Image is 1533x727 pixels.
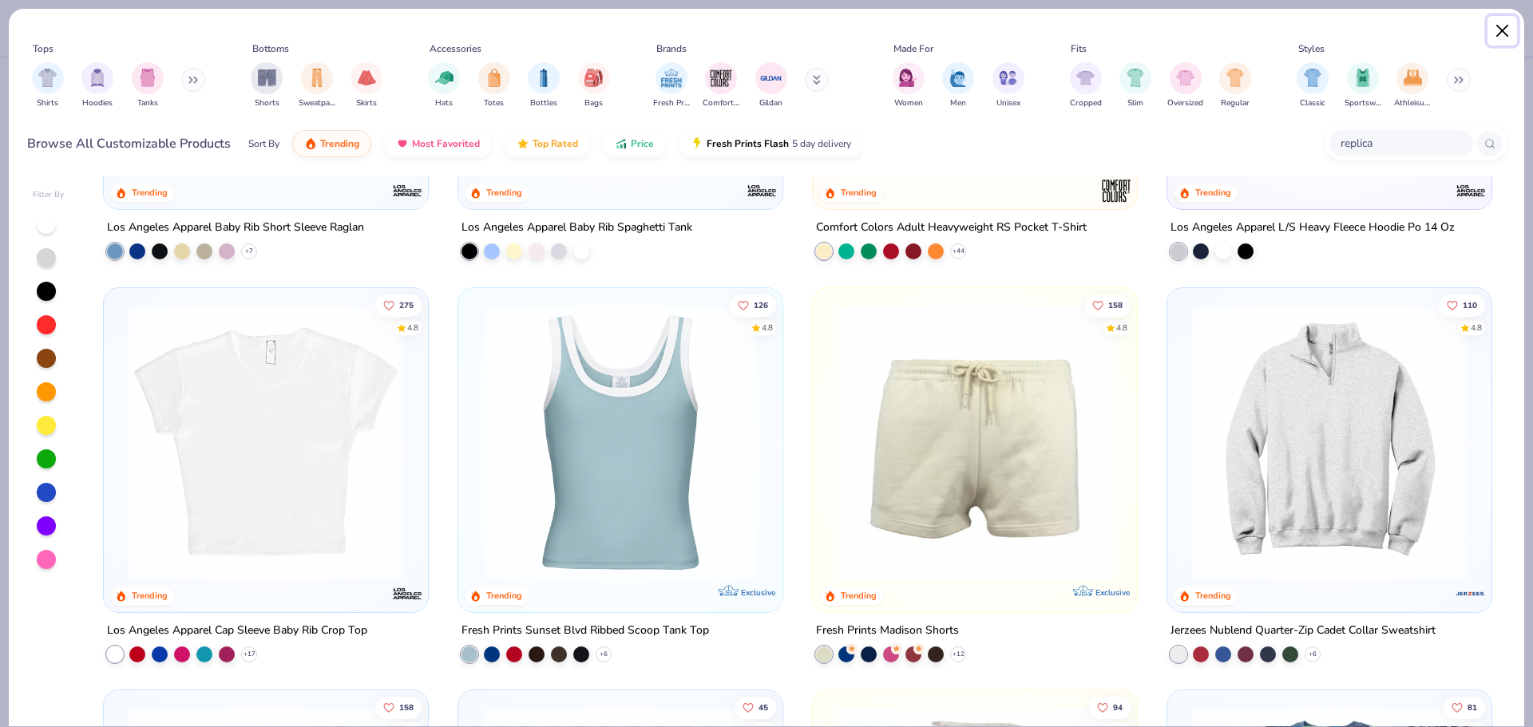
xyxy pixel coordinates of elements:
span: Top Rated [533,137,578,150]
img: Bags Image [584,69,602,87]
button: Trending [292,130,371,157]
button: Like [376,294,422,316]
span: Slim [1127,97,1143,109]
div: filter for Women [893,62,925,109]
img: b0603986-75a5-419a-97bc-283c66fe3a23 [120,303,412,579]
div: filter for Cropped [1070,62,1102,109]
div: Bottoms [252,41,289,56]
button: filter button [528,62,560,109]
div: filter for Tanks [132,62,164,109]
div: filter for Hats [428,62,460,109]
div: filter for Shirts [32,62,64,109]
img: trending.gif [304,137,317,150]
img: Skirts Image [358,69,376,87]
span: Sweatpants [299,97,335,109]
button: filter button [428,62,460,109]
span: 94 [1113,704,1123,712]
div: Filter By [33,189,65,201]
button: filter button [132,62,164,109]
button: Fresh Prints Flash5 day delivery [679,130,863,157]
div: 4.8 [762,322,773,334]
img: Shorts Image [258,69,276,87]
img: Men Image [949,69,967,87]
button: filter button [1119,62,1151,109]
img: 07a12044-cce7-42e8-8405-722ae375aeff [766,303,1059,579]
div: Comfort Colors Adult Heavyweight RS Pocket T-Shirt [816,217,1087,237]
div: Styles [1298,41,1325,56]
div: filter for Hoodies [81,62,113,109]
div: filter for Skirts [351,62,382,109]
span: Comfort Colors [703,97,739,109]
div: filter for Classic [1297,62,1329,109]
span: Sportswear [1345,97,1381,109]
span: 158 [400,704,414,712]
span: + 12 [952,649,964,658]
img: flash.gif [691,137,703,150]
div: filter for Regular [1219,62,1251,109]
div: filter for Bottles [528,62,560,109]
span: Bags [584,97,603,109]
div: filter for Slim [1119,62,1151,109]
span: 81 [1468,704,1477,712]
button: Like [1089,697,1131,719]
span: Shirts [37,97,58,109]
div: filter for Sweatpants [299,62,335,109]
img: TopRated.gif [517,137,529,150]
img: Bottles Image [535,69,553,87]
img: Los Angeles Apparel logo [746,174,778,206]
button: Top Rated [505,130,590,157]
img: Hoodies Image [89,69,106,87]
span: Tanks [137,97,158,109]
button: filter button [703,62,739,109]
img: Totes Image [485,69,503,87]
button: filter button [351,62,382,109]
img: 57e454c6-5c1c-4246-bc67-38b41f84003c [829,303,1121,579]
span: Cropped [1070,97,1102,109]
span: Women [894,97,923,109]
span: 126 [754,301,768,309]
button: Price [603,130,666,157]
img: Tanks Image [139,69,156,87]
button: filter button [1345,62,1381,109]
div: Fits [1071,41,1087,56]
button: filter button [1167,62,1203,109]
span: Oversized [1167,97,1203,109]
img: ff4ddab5-f3f6-4a83-b930-260fe1a46572 [1183,303,1476,579]
div: Made For [893,41,933,56]
span: + 17 [244,649,255,658]
div: filter for Shorts [251,62,283,109]
button: filter button [653,62,690,109]
div: Los Angeles Apparel Baby Rib Spaghetti Tank [461,217,692,237]
img: Women Image [899,69,917,87]
div: 4.8 [408,322,419,334]
span: Men [950,97,966,109]
img: Oversized Image [1176,69,1194,87]
span: 5 day delivery [792,135,851,153]
button: Like [730,294,776,316]
img: Shirts Image [38,69,57,87]
span: Skirts [356,97,377,109]
span: Hats [435,97,453,109]
img: Gildan Image [759,66,783,90]
div: filter for Unisex [992,62,1024,109]
img: Unisex Image [999,69,1017,87]
span: Hoodies [82,97,113,109]
img: Slim Image [1127,69,1144,87]
button: filter button [893,62,925,109]
span: + 6 [600,649,608,658]
span: Athleisure [1394,97,1431,109]
div: Los Angeles Apparel Cap Sleeve Baby Rib Crop Top [107,620,367,640]
span: + 7 [245,246,253,255]
button: filter button [578,62,610,109]
img: Sportswear Image [1354,69,1372,87]
span: + 44 [952,246,964,255]
span: Bottles [530,97,557,109]
div: filter for Sportswear [1345,62,1381,109]
span: Shorts [255,97,279,109]
div: Accessories [430,41,481,56]
span: Fresh Prints Flash [707,137,789,150]
img: Regular Image [1226,69,1245,87]
span: Exclusive [1095,587,1130,597]
button: Like [1444,697,1485,719]
div: filter for Comfort Colors [703,62,739,109]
